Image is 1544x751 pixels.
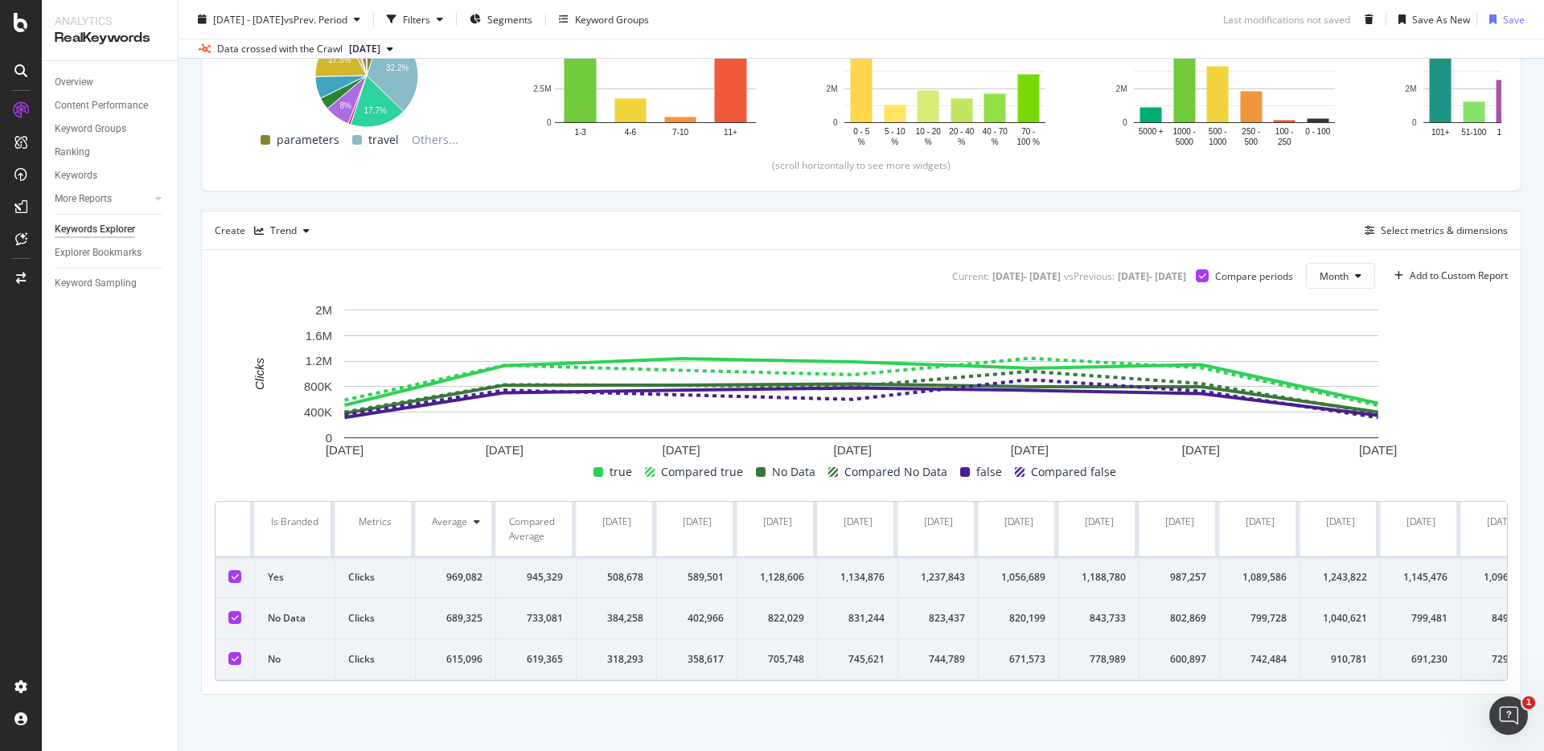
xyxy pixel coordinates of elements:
[255,639,335,680] td: No
[575,12,649,26] div: Keyword Groups
[670,652,724,667] div: 358,617
[833,118,838,127] text: 0
[1233,652,1287,667] div: 742,484
[1394,652,1447,667] div: 691,230
[55,74,93,91] div: Overview
[304,380,332,394] text: 800K
[750,570,804,585] div: 1,128,606
[992,570,1045,585] div: 1,056,689
[589,652,643,667] div: 318,293
[858,137,865,146] text: %
[55,121,166,137] a: Keyword Groups
[343,39,400,59] button: [DATE]
[683,515,712,529] div: [DATE]
[335,639,416,680] td: Clicks
[1244,137,1258,146] text: 500
[1233,570,1287,585] div: 1,089,586
[55,144,166,161] a: Ranking
[55,167,97,184] div: Keywords
[661,462,743,482] span: Compared true
[1072,652,1126,667] div: 778,989
[916,126,942,135] text: 10 - 20
[380,6,450,32] button: Filters
[1242,126,1260,135] text: 250 -
[831,570,885,585] div: 1,134,876
[976,462,1002,482] span: false
[1072,611,1126,626] div: 843,733
[1503,12,1525,26] div: Save
[827,84,838,92] text: 2M
[1004,515,1033,529] div: [DATE]
[547,118,552,127] text: 0
[1275,126,1294,135] text: 100 -
[1487,515,1516,529] div: [DATE]
[487,12,532,26] span: Segments
[1320,269,1349,283] span: Month
[831,652,885,667] div: 745,621
[1412,118,1417,127] text: 0
[215,302,1508,462] div: A chart.
[213,12,284,26] span: [DATE] - [DATE]
[349,42,380,56] span: 2025 Aug. 11th
[55,144,90,161] div: Ranking
[326,444,363,458] text: [DATE]
[55,191,150,207] a: More Reports
[1313,652,1367,667] div: 910,781
[1278,137,1291,146] text: 250
[55,97,148,114] div: Content Performance
[1406,515,1435,529] div: [DATE]
[55,244,166,261] a: Explorer Bookmarks
[1313,611,1367,626] div: 1,040,621
[55,167,166,184] a: Keywords
[1313,570,1367,585] div: 1,243,822
[552,6,655,32] button: Keyword Groups
[315,303,332,317] text: 2M
[1123,118,1127,127] text: 0
[1223,12,1350,26] div: Last modifications not saved
[1165,515,1194,529] div: [DATE]
[268,515,322,529] div: Is Branded
[1176,137,1194,146] text: 5000
[1522,696,1535,709] span: 1
[486,444,524,458] text: [DATE]
[1461,127,1487,136] text: 51-100
[1017,137,1040,146] text: 100 %
[55,97,166,114] a: Content Performance
[364,105,387,114] text: 17.7%
[55,13,165,29] div: Analytics
[885,126,905,135] text: 5 - 10
[1305,126,1331,135] text: 0 - 100
[403,12,430,26] div: Filters
[215,218,316,244] div: Create
[1406,84,1417,92] text: 2M
[1072,570,1126,585] div: 1,188,780
[1139,126,1164,135] text: 5000 +
[429,570,482,585] div: 969,082
[844,462,947,482] span: Compared No Data
[306,355,332,368] text: 1.2M
[1358,221,1508,240] button: Select metrics & dimensions
[368,130,399,150] span: travel
[992,137,999,146] text: %
[663,444,700,458] text: [DATE]
[1173,126,1196,135] text: 1000 -
[1394,570,1447,585] div: 1,145,476
[1359,444,1397,458] text: [DATE]
[1412,12,1470,26] div: Save As New
[335,598,416,639] td: Clicks
[853,126,869,135] text: 0 - 5
[55,74,166,91] a: Overview
[217,42,343,56] div: Data crossed with the Crawl
[432,515,467,529] div: Average
[509,515,563,544] div: Compared Average
[750,652,804,667] div: 705,748
[952,269,989,283] div: Current:
[255,598,335,639] td: No Data
[335,557,416,598] td: Clicks
[55,221,135,238] div: Keywords Explorer
[339,101,351,109] text: 8%
[1021,126,1035,135] text: 70 -
[911,570,965,585] div: 1,237,843
[463,6,539,32] button: Segments
[831,611,885,626] div: 831,244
